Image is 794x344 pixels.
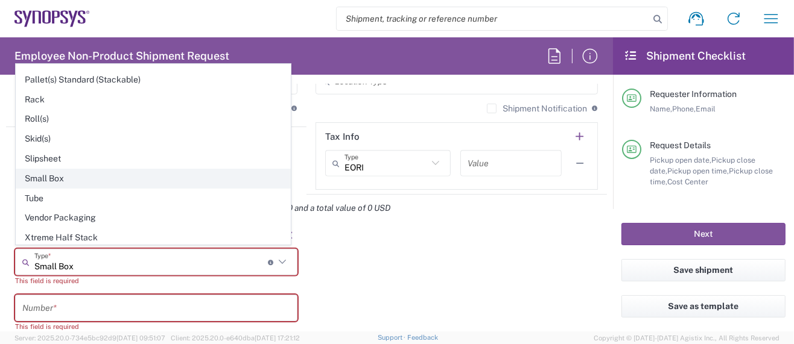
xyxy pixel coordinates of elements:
span: [DATE] 17:21:12 [255,334,300,342]
span: Requester Information [650,89,737,99]
span: Skid(s) [16,130,290,148]
button: Save as template [621,295,786,317]
span: Roll(s) [16,110,290,128]
span: Client: 2025.20.0-e640dba [171,334,300,342]
span: Tube [16,189,290,208]
label: Shipment Notification [487,104,587,113]
span: Xtreme Half Stack [16,228,290,247]
input: Shipment, tracking or reference number [337,7,649,30]
span: Small Box [16,169,290,188]
a: Support [378,334,408,341]
span: Pickup open date, [650,155,711,164]
button: Next [621,223,786,245]
a: Feedback [407,334,438,341]
h2: Tax Info [325,131,360,143]
div: This field is required [15,321,297,332]
span: [DATE] 09:51:07 [116,334,165,342]
span: Slipsheet [16,149,290,168]
span: Email [696,104,716,113]
span: Pickup open time, [667,166,729,175]
h2: Shipment Checklist [624,49,746,63]
span: Phone, [672,104,696,113]
h2: Employee Non-Product Shipment Request [14,49,229,63]
button: Save shipment [621,259,786,281]
span: Request Details [650,140,711,150]
span: Server: 2025.20.0-734e5bc92d9 [14,334,165,342]
div: This field is required [15,275,297,286]
span: Copyright © [DATE]-[DATE] Agistix Inc., All Rights Reserved [594,333,780,343]
span: Name, [650,104,672,113]
span: Rack [16,90,290,109]
em: Total shipment is made up of 1 package(s) containing 0 piece(s) weighing 0 and a total value of 0... [6,203,399,213]
span: Vendor Packaging [16,208,290,227]
span: Cost Center [667,177,708,186]
span: Pallet(s) Standard (Stackable) [16,70,290,89]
